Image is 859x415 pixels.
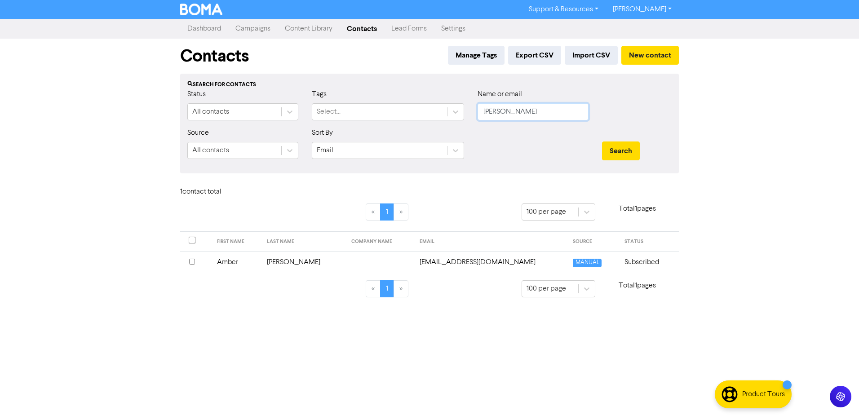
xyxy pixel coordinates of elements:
th: EMAIL [414,232,568,252]
th: FIRST NAME [212,232,262,252]
td: Subscribed [619,251,679,273]
div: Email [317,145,333,156]
span: MANUAL [573,259,601,267]
div: 100 per page [527,283,566,294]
a: Lead Forms [384,20,434,38]
div: All contacts [192,145,229,156]
a: Content Library [278,20,340,38]
p: Total 1 pages [595,280,679,291]
iframe: Chat Widget [814,372,859,415]
a: Page 1 is your current page [380,203,394,221]
label: Status [187,89,206,100]
div: Search for contacts [187,81,672,89]
div: 100 per page [527,207,566,217]
label: Tags [312,89,327,100]
a: Page 1 is your current page [380,280,394,297]
label: Source [187,128,209,138]
button: Manage Tags [448,46,505,65]
th: STATUS [619,232,679,252]
a: Campaigns [228,20,278,38]
a: Contacts [340,20,384,38]
a: Settings [434,20,473,38]
a: Support & Resources [522,2,606,17]
th: LAST NAME [261,232,346,252]
th: SOURCE [567,232,619,252]
img: BOMA Logo [180,4,222,15]
button: Search [602,141,640,160]
div: All contacts [192,106,229,117]
td: amber@capeaccounting.com.au [414,251,568,273]
button: Import CSV [565,46,618,65]
button: New contact [621,46,679,65]
td: [PERSON_NAME] [261,251,346,273]
a: [PERSON_NAME] [606,2,679,17]
td: Amber [212,251,262,273]
h6: 1 contact total [180,188,252,196]
p: Total 1 pages [595,203,679,214]
label: Name or email [478,89,522,100]
th: COMPANY NAME [346,232,414,252]
div: Select... [317,106,341,117]
button: Export CSV [508,46,561,65]
a: Dashboard [180,20,228,38]
h1: Contacts [180,46,249,66]
label: Sort By [312,128,333,138]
